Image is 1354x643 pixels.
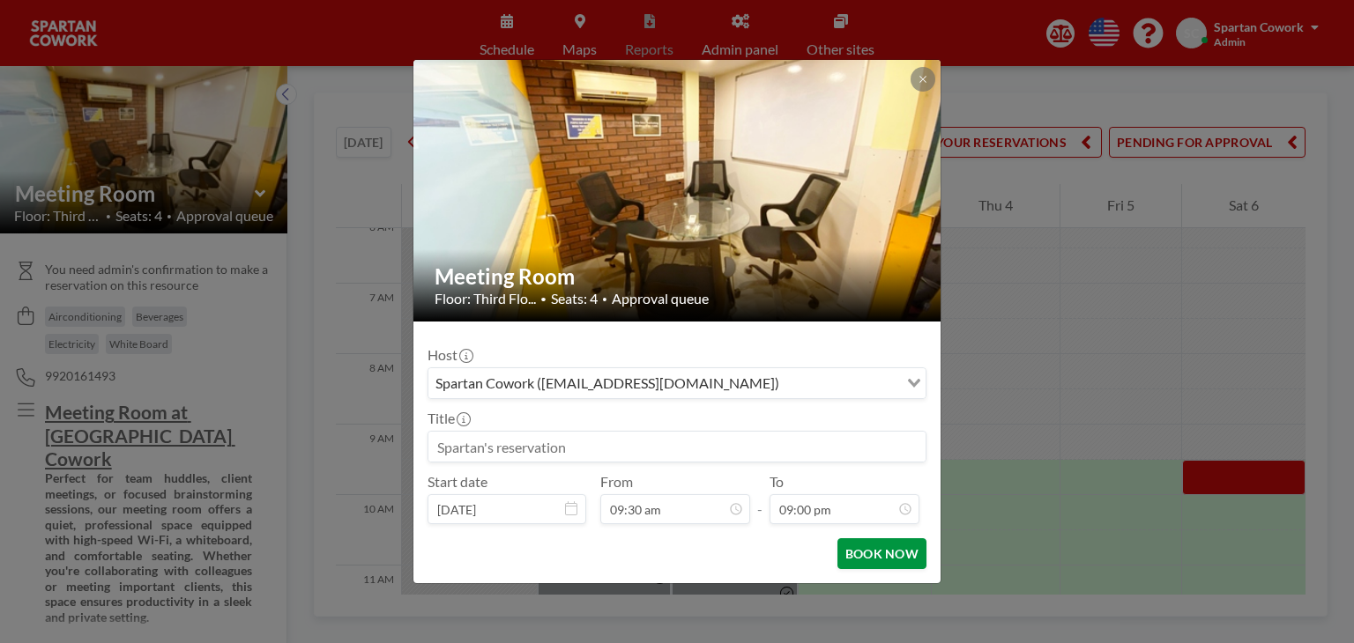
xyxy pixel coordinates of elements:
[757,479,763,518] span: -
[428,346,472,364] label: Host
[770,473,784,491] label: To
[600,473,633,491] label: From
[428,473,487,491] label: Start date
[435,290,536,307] span: Floor: Third Flo...
[837,538,926,569] button: BOOK NOW
[428,368,926,398] div: Search for option
[785,372,896,395] input: Search for option
[612,290,709,307] span: Approval queue
[540,292,547,306] span: •
[428,432,926,462] input: Spartan's reservation
[432,372,783,395] span: Spartan Cowork ([EMAIL_ADDRESS][DOMAIN_NAME])
[551,290,598,307] span: Seats: 4
[435,263,921,290] h2: Meeting Room
[428,410,469,427] label: Title
[602,293,607,305] span: •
